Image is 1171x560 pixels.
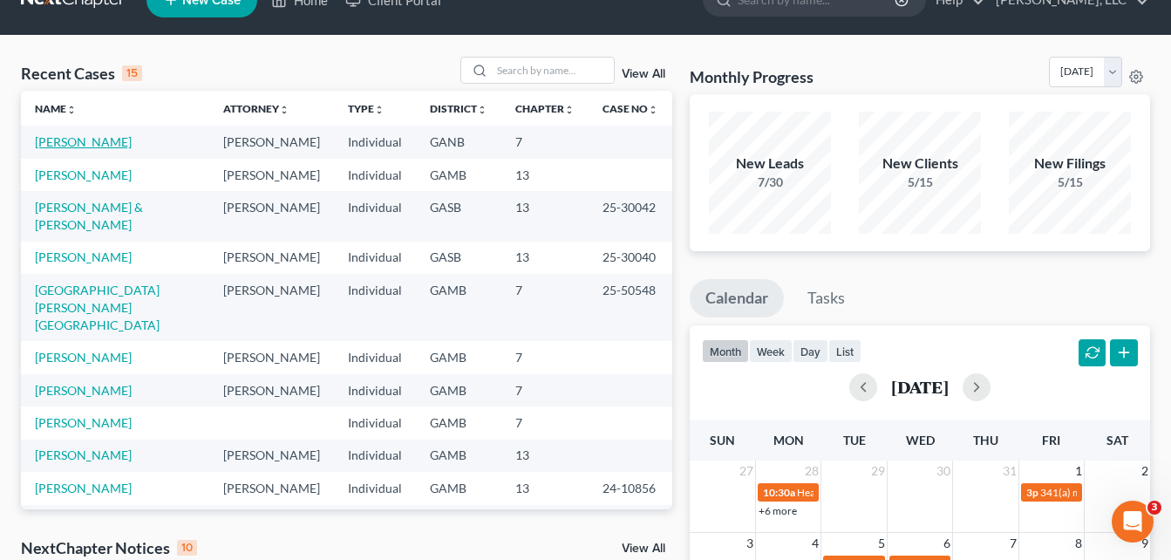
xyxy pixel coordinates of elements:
[745,533,755,554] span: 3
[35,383,132,398] a: [PERSON_NAME]
[501,191,589,241] td: 13
[279,105,289,115] i: unfold_more
[209,159,334,191] td: [PERSON_NAME]
[1147,501,1161,515] span: 3
[1026,486,1038,499] span: 3p
[209,472,334,504] td: [PERSON_NAME]
[589,472,672,504] td: 24-10856
[859,174,981,191] div: 5/15
[177,540,197,556] div: 10
[1009,174,1131,191] div: 5/15
[828,339,861,363] button: list
[334,126,416,158] td: Individual
[1008,533,1018,554] span: 7
[334,505,416,537] td: Individual
[334,374,416,406] td: Individual
[1073,461,1084,481] span: 1
[1009,154,1131,174] div: New Filings
[334,472,416,504] td: Individual
[749,339,793,363] button: week
[223,102,289,115] a: Attorneyunfold_more
[374,105,385,115] i: unfold_more
[810,533,820,554] span: 4
[416,159,501,191] td: GAMB
[1140,461,1150,481] span: 2
[1106,433,1128,447] span: Sat
[416,191,501,241] td: GASB
[35,481,132,495] a: [PERSON_NAME]
[843,433,866,447] span: Tue
[416,341,501,373] td: GAMB
[1112,501,1154,543] iframe: Intercom live chat
[334,440,416,472] td: Individual
[35,249,132,264] a: [PERSON_NAME]
[209,191,334,241] td: [PERSON_NAME]
[334,191,416,241] td: Individual
[209,341,334,373] td: [PERSON_NAME]
[35,283,160,332] a: [GEOGRAPHIC_DATA][PERSON_NAME][GEOGRAPHIC_DATA]
[702,339,749,363] button: month
[35,167,132,182] a: [PERSON_NAME]
[35,415,132,430] a: [PERSON_NAME]
[209,126,334,158] td: [PERSON_NAME]
[564,105,575,115] i: unfold_more
[1042,433,1060,447] span: Fri
[589,274,672,341] td: 25-50548
[709,174,831,191] div: 7/30
[1140,533,1150,554] span: 9
[906,433,935,447] span: Wed
[430,102,487,115] a: Districtunfold_more
[416,406,501,439] td: GAMB
[501,159,589,191] td: 13
[869,461,887,481] span: 29
[35,200,143,232] a: [PERSON_NAME] & [PERSON_NAME]
[589,191,672,241] td: 25-30042
[622,68,665,80] a: View All
[803,461,820,481] span: 28
[209,374,334,406] td: [PERSON_NAME]
[709,154,831,174] div: New Leads
[935,461,952,481] span: 30
[416,472,501,504] td: GAMB
[603,102,658,115] a: Case Nounfold_more
[501,505,589,537] td: 7
[759,504,797,517] a: +6 more
[66,105,77,115] i: unfold_more
[648,105,658,115] i: unfold_more
[793,339,828,363] button: day
[942,533,952,554] span: 6
[209,274,334,341] td: [PERSON_NAME]
[334,159,416,191] td: Individual
[501,472,589,504] td: 13
[334,341,416,373] td: Individual
[122,65,142,81] div: 15
[209,242,334,274] td: [PERSON_NAME]
[763,486,795,499] span: 10:30a
[35,350,132,365] a: [PERSON_NAME]
[334,406,416,439] td: Individual
[690,66,814,87] h3: Monthly Progress
[416,505,501,537] td: GASB
[21,63,142,84] div: Recent Cases
[21,537,197,558] div: NextChapter Notices
[348,102,385,115] a: Typeunfold_more
[515,102,575,115] a: Chapterunfold_more
[792,279,861,318] a: Tasks
[589,505,672,537] td: 25-30051
[501,242,589,274] td: 13
[501,341,589,373] td: 7
[416,126,501,158] td: GANB
[416,274,501,341] td: GAMB
[690,279,784,318] a: Calendar
[501,440,589,472] td: 13
[589,242,672,274] td: 25-30040
[973,433,998,447] span: Thu
[35,447,132,462] a: [PERSON_NAME]
[501,374,589,406] td: 7
[891,378,949,396] h2: [DATE]
[334,242,416,274] td: Individual
[477,105,487,115] i: unfold_more
[209,505,334,537] td: [PERSON_NAME]
[1073,533,1084,554] span: 8
[501,274,589,341] td: 7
